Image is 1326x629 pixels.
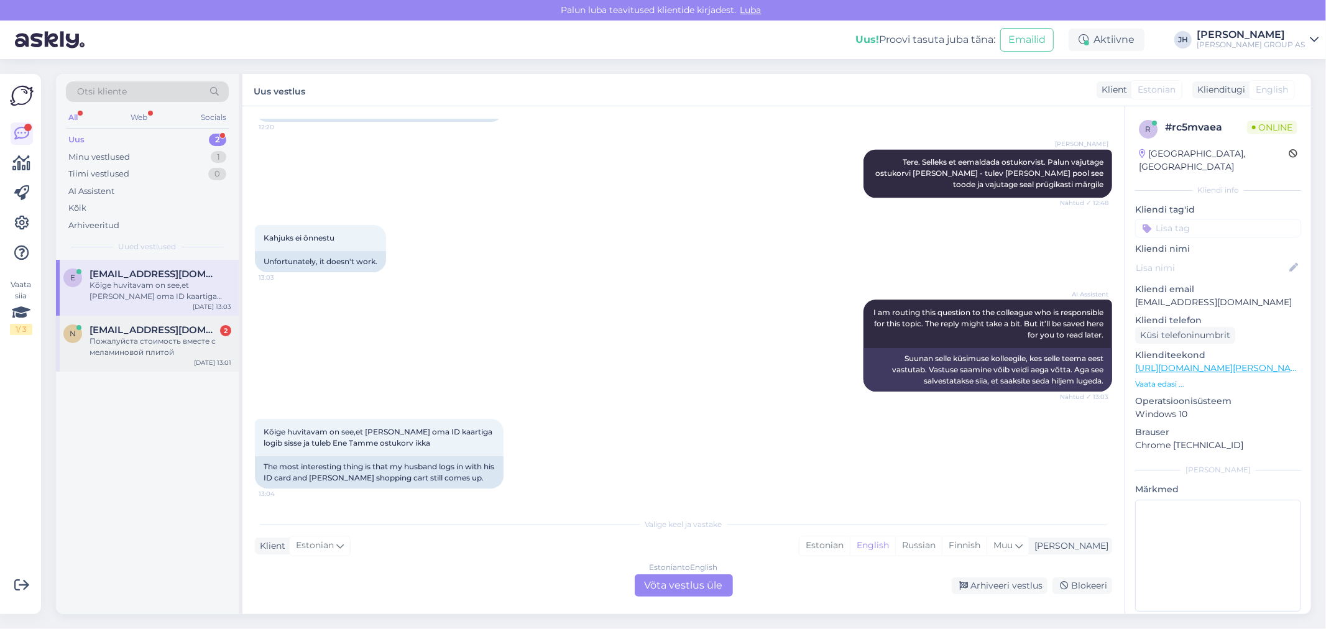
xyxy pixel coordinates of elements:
[68,134,85,146] div: Uus
[855,32,995,47] div: Proovi tasuta juba täna:
[650,562,718,573] div: Estonian to English
[1135,439,1301,452] p: Chrome [TECHNICAL_ID]
[1138,83,1176,96] span: Estonian
[1135,203,1301,216] p: Kliendi tag'id
[1197,30,1305,40] div: [PERSON_NAME]
[194,358,231,367] div: [DATE] 13:01
[1060,392,1108,402] span: Nähtud ✓ 13:03
[10,279,32,335] div: Vaata siia
[129,109,150,126] div: Web
[1135,185,1301,196] div: Kliendi info
[799,536,850,555] div: Estonian
[259,489,305,498] span: 13:04
[70,329,76,338] span: n
[66,109,80,126] div: All
[90,280,231,302] div: Kõige huvitavam on see,et [PERSON_NAME] oma ID kaartiga logib sisse ja tuleb Ene Tamme ostukorv ikka
[1174,31,1192,48] div: JH
[1135,327,1235,344] div: Küsi telefoninumbrit
[855,34,879,45] b: Uus!
[1097,83,1127,96] div: Klient
[77,85,127,98] span: Otsi kliente
[68,151,130,163] div: Minu vestlused
[1192,83,1245,96] div: Klienditugi
[873,308,1105,339] span: I am routing this question to the colleague who is responsible for this topic. The reply might ta...
[1060,198,1108,208] span: Nähtud ✓ 12:48
[254,81,305,98] label: Uus vestlus
[895,536,942,555] div: Russian
[863,348,1112,392] div: Suunan selle küsimuse kolleegile, kes selle teema eest vastutab. Vastuse saamine võib veidi aega ...
[1135,242,1301,255] p: Kliendi nimi
[220,325,231,336] div: 2
[1135,296,1301,309] p: [EMAIL_ADDRESS][DOMAIN_NAME]
[68,202,86,214] div: Kõik
[1135,408,1301,421] p: Windows 10
[255,456,504,489] div: The most interesting thing is that my husband logs in with his ID card and [PERSON_NAME] shopping...
[1062,290,1108,299] span: AI Assistent
[208,168,226,180] div: 0
[1029,539,1108,553] div: [PERSON_NAME]
[850,536,895,555] div: English
[1197,30,1319,50] a: [PERSON_NAME][PERSON_NAME] GROUP AS
[1135,464,1301,475] div: [PERSON_NAME]
[90,336,231,358] div: Пожалуйста стоимость вместе с меламиновой плитой
[1165,120,1247,135] div: # rc5mvaea
[211,151,226,163] div: 1
[737,4,765,16] span: Luba
[1136,261,1287,275] input: Lisa nimi
[1135,483,1301,496] p: Märkmed
[1069,29,1144,51] div: Aktiivne
[1135,283,1301,296] p: Kliendi email
[90,324,219,336] span: nice.alja@mail.ru
[875,157,1105,189] span: Tere. Selleks et eemaldada ostukorvist. Palun vajutage ostukorvi [PERSON_NAME] - tulev [PERSON_NA...
[1139,147,1289,173] div: [GEOGRAPHIC_DATA], [GEOGRAPHIC_DATA]
[264,233,334,242] span: Kahjuks ei õnnestu
[1197,40,1305,50] div: [PERSON_NAME] GROUP AS
[952,577,1047,594] div: Arhiveeri vestlus
[942,536,987,555] div: Finnish
[1135,426,1301,439] p: Brauser
[1135,314,1301,327] p: Kliendi telefon
[119,241,177,252] span: Uued vestlused
[255,519,1112,530] div: Valige keel ja vastake
[1055,139,1108,149] span: [PERSON_NAME]
[1135,362,1307,374] a: [URL][DOMAIN_NAME][PERSON_NAME]
[68,168,129,180] div: Tiimi vestlused
[993,539,1013,551] span: Muu
[1052,577,1112,594] div: Blokeeri
[255,539,285,553] div: Klient
[10,324,32,335] div: 1 / 3
[1135,395,1301,408] p: Operatsioonisüsteem
[635,574,733,597] div: Võta vestlus üle
[90,269,219,280] span: ene.tamm@gmail.com
[1135,219,1301,237] input: Lisa tag
[10,84,34,108] img: Askly Logo
[1000,28,1054,52] button: Emailid
[193,302,231,311] div: [DATE] 13:03
[198,109,229,126] div: Socials
[255,251,386,272] div: Unfortunately, it doesn't work.
[296,539,334,553] span: Estonian
[209,134,226,146] div: 2
[1135,349,1301,362] p: Klienditeekond
[259,122,305,132] span: 12:20
[68,219,119,232] div: Arhiveeritud
[1256,83,1288,96] span: English
[1247,121,1297,134] span: Online
[1135,379,1301,390] p: Vaata edasi ...
[70,273,75,282] span: e
[259,273,305,282] span: 13:03
[1146,124,1151,134] span: r
[264,427,494,448] span: Kõige huvitavam on see,et [PERSON_NAME] oma ID kaartiga logib sisse ja tuleb Ene Tamme ostukorv ikka
[68,185,114,198] div: AI Assistent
